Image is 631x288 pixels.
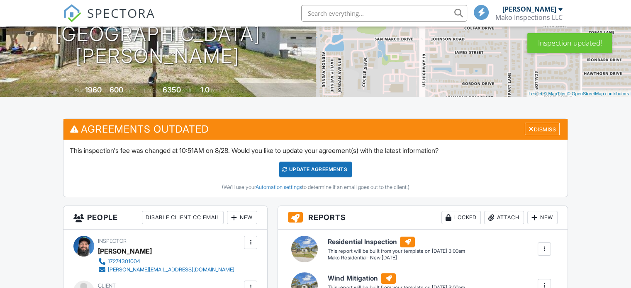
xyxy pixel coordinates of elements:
[63,4,81,22] img: The Best Home Inspection Software - Spectora
[98,245,152,257] div: [PERSON_NAME]
[255,184,302,190] a: Automation settings
[495,13,563,22] div: Mako Inspections LLC
[63,119,568,139] h3: Agreements Outdated
[85,85,102,94] div: 1960
[124,87,136,94] span: sq. ft.
[98,266,234,274] a: [PERSON_NAME][EMAIL_ADDRESS][DOMAIN_NAME]
[526,90,631,97] div: |
[108,258,140,265] div: 17274301004
[328,273,465,284] h6: Wind Mitigation
[182,87,192,94] span: sq.ft.
[227,211,257,224] div: New
[502,5,556,13] div: [PERSON_NAME]
[543,91,566,96] a: © MapTiler
[527,211,558,224] div: New
[75,87,84,94] span: Built
[200,85,210,94] div: 1.0
[98,257,234,266] a: 17274301004
[142,211,224,224] div: Disable Client CC Email
[87,4,155,22] span: SPECTORA
[527,33,612,53] div: Inspection updated!
[328,254,465,261] div: Mako Residential- New [DATE]
[529,91,542,96] a: Leaflet
[108,266,234,273] div: [PERSON_NAME][EMAIL_ADDRESS][DOMAIN_NAME]
[98,238,127,244] span: Inspector
[301,5,467,22] input: Search everything...
[13,1,302,67] h1: [STREET_ADDRESS] [GEOGRAPHIC_DATA][PERSON_NAME]
[328,237,465,247] h6: Residential Inspection
[441,211,481,224] div: Locked
[484,211,524,224] div: Attach
[63,140,568,197] div: This inspection's fee was changed at 10:51AM on 8/28. Would you like to update your agreement(s) ...
[70,184,561,191] div: (We'll use your to determine if an email goes out to the client.)
[567,91,629,96] a: © OpenStreetMap contributors
[163,85,181,94] div: 6350
[328,248,465,254] div: This report will be built from your template on [DATE] 3:00am
[278,206,568,230] h3: Reports
[279,162,352,177] div: Update Agreements
[63,11,155,29] a: SPECTORA
[144,87,161,94] span: Lot Size
[211,87,234,94] span: bathrooms
[110,85,123,94] div: 600
[525,123,560,136] div: Dismiss
[63,206,267,230] h3: People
